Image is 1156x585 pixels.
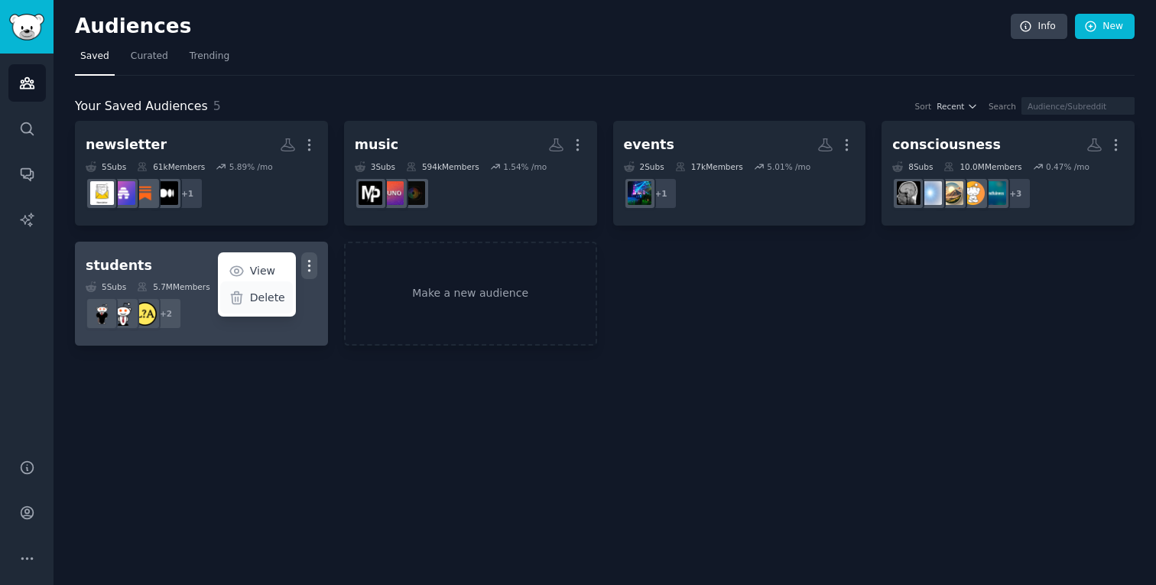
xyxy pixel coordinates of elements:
img: consciousness [897,181,921,205]
div: newsletter [86,135,167,154]
img: musicproduction [359,181,382,205]
a: newsletter5Subs61kMembers5.89% /mo+1MediumSubstackbeehiivNewsletters [75,121,328,226]
img: SunoAI [380,181,404,205]
input: Audience/Subreddit [1021,97,1135,115]
p: View [250,263,275,279]
div: 594k Members [406,161,479,172]
div: Search [989,101,1016,112]
div: 61k Members [137,161,205,172]
span: 5 [213,99,221,113]
a: consciousness8Subs10.0MMembers0.47% /mo+3MindfulnessMeditationawakenednondualityconsciousness [882,121,1135,226]
img: GummySearch logo [9,14,44,41]
img: beehiiv [112,181,135,205]
span: Trending [190,50,229,63]
p: Delete [250,290,285,306]
img: Newsletters [90,181,114,205]
a: Curated [125,44,174,76]
div: consciousness [892,135,1001,154]
span: Recent [937,101,964,112]
a: New [1075,14,1135,40]
div: 3 Sub s [355,161,395,172]
span: Curated [131,50,168,63]
div: 17k Members [675,161,743,172]
div: students [86,256,152,275]
img: LifeAdvice [133,302,157,326]
div: 0.47 % /mo [1046,161,1089,172]
div: 2 Sub s [624,161,664,172]
img: Career_Advice [112,302,135,326]
a: Saved [75,44,115,76]
button: Recent [937,101,978,112]
div: 5 Sub s [86,281,126,292]
img: EventProduction [628,181,651,205]
div: 5.7M Members [137,281,209,292]
h2: Audiences [75,15,1011,39]
div: events [624,135,674,154]
div: Sort [915,101,932,112]
a: music3Subs594kMembers1.54% /moSunoSunoAImusicproduction [344,121,597,226]
span: Your Saved Audiences [75,97,208,116]
div: music [355,135,398,154]
div: 5.01 % /mo [767,161,810,172]
a: studentsViewDelete5Subs5.7MMembers0.37% /mo+2LifeAdviceCareer_Advicecareerguidance [75,242,328,346]
div: 5 Sub s [86,161,126,172]
div: 10.0M Members [943,161,1021,172]
div: + 1 [645,177,677,210]
a: View [220,255,293,287]
a: Info [1011,14,1067,40]
div: 8 Sub s [892,161,933,172]
img: Substack [133,181,157,205]
span: Saved [80,50,109,63]
img: Meditation [961,181,985,205]
div: + 3 [999,177,1031,210]
img: Mindfulness [982,181,1006,205]
div: + 1 [171,177,203,210]
img: Suno [401,181,425,205]
a: events2Subs17kMembers5.01% /mo+1EventProduction [613,121,866,226]
img: nonduality [918,181,942,205]
img: awakened [940,181,963,205]
div: 1.54 % /mo [503,161,547,172]
div: + 2 [150,297,182,330]
img: Medium [154,181,178,205]
a: Make a new audience [344,242,597,346]
a: Trending [184,44,235,76]
div: 5.89 % /mo [229,161,273,172]
img: careerguidance [90,302,114,326]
